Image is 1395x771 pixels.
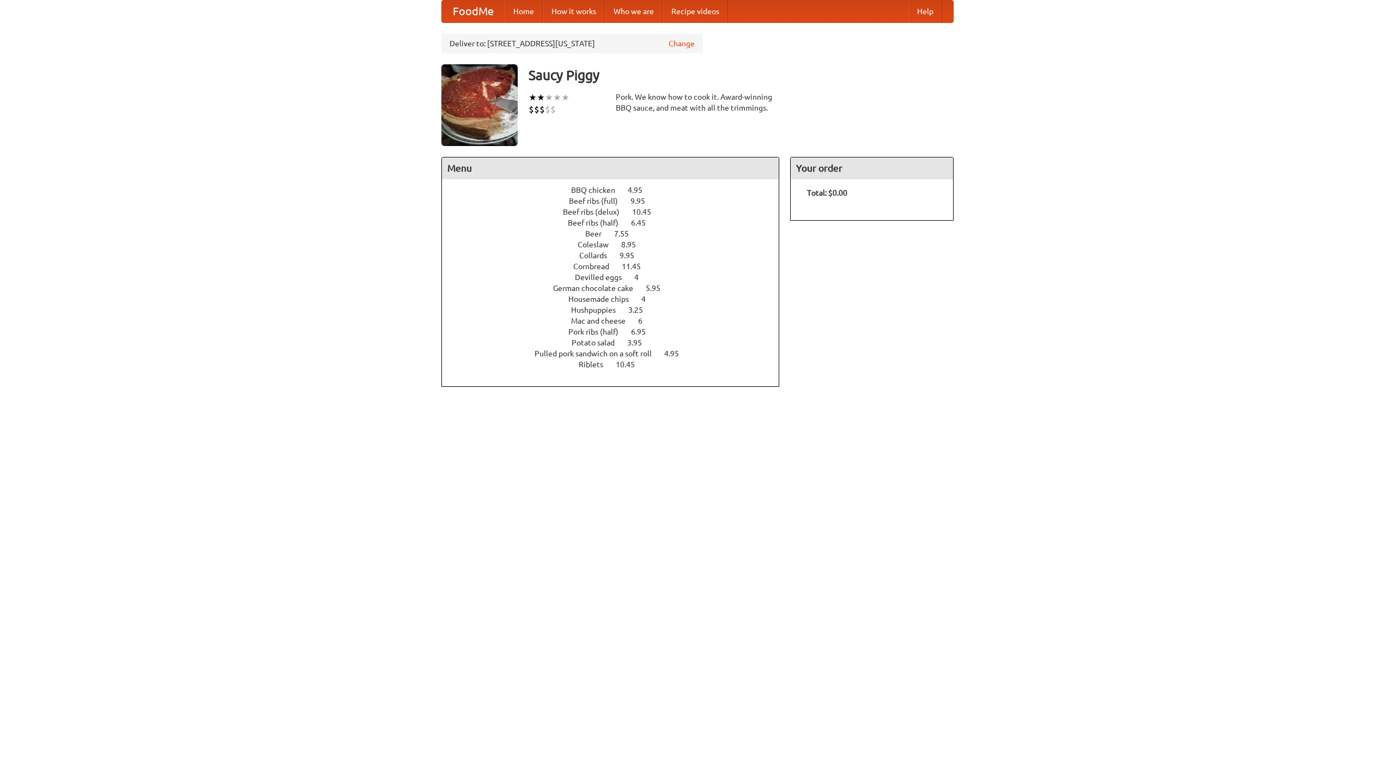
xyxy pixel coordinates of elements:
li: ★ [537,92,545,104]
a: Home [505,1,543,22]
span: 4 [641,295,657,303]
a: Potato salad 3.95 [572,338,662,347]
a: Who we are [605,1,663,22]
span: 6 [638,317,653,325]
a: Riblets 10.45 [579,360,655,369]
span: 3.95 [627,338,653,347]
span: Housemade chips [568,295,640,303]
span: 4.95 [628,186,653,195]
a: Coleslaw 8.95 [578,240,656,249]
span: 9.95 [620,251,645,260]
a: Collards 9.95 [579,251,654,260]
a: Mac and cheese 6 [571,317,663,325]
span: Beer [585,229,612,238]
span: Riblets [579,360,614,369]
span: 8.95 [621,240,647,249]
a: How it works [543,1,605,22]
a: Hushpuppies 3.25 [571,306,663,314]
div: Deliver to: [STREET_ADDRESS][US_STATE] [441,34,703,53]
span: Coleslaw [578,240,620,249]
a: Beer 7.55 [585,229,649,238]
span: Devilled eggs [575,273,633,282]
span: 10.45 [632,208,662,216]
span: Pork ribs (half) [568,327,629,336]
span: Mac and cheese [571,317,636,325]
a: Housemade chips 4 [568,295,666,303]
img: angular.jpg [441,64,518,146]
span: BBQ chicken [571,186,626,195]
h4: Menu [442,157,779,179]
div: Pork. We know how to cook it. Award-winning BBQ sauce, and meat with all the trimmings. [616,92,779,113]
span: Beef ribs (delux) [563,208,630,216]
span: 4 [634,273,650,282]
span: 10.45 [616,360,646,369]
li: $ [534,104,539,116]
span: Beef ribs (half) [568,218,629,227]
a: Cornbread 11.45 [573,262,661,271]
span: 3.25 [628,306,654,314]
li: $ [529,104,534,116]
a: German chocolate cake 5.95 [553,284,681,293]
li: ★ [545,92,553,104]
a: BBQ chicken 4.95 [571,186,663,195]
a: Change [669,38,695,49]
span: 9.95 [630,197,656,205]
li: $ [550,104,556,116]
a: FoodMe [442,1,505,22]
a: Pulled pork sandwich on a soft roll 4.95 [535,349,699,358]
span: 6.45 [631,218,657,227]
span: 7.55 [614,229,640,238]
a: Pork ribs (half) 6.95 [568,327,666,336]
span: Pulled pork sandwich on a soft roll [535,349,663,358]
li: ★ [553,92,561,104]
h3: Saucy Piggy [529,64,954,86]
span: Collards [579,251,618,260]
span: 11.45 [622,262,652,271]
li: ★ [561,92,569,104]
a: Beef ribs (full) 9.95 [569,197,665,205]
li: ★ [529,92,537,104]
span: Potato salad [572,338,626,347]
a: Beef ribs (delux) 10.45 [563,208,671,216]
span: German chocolate cake [553,284,644,293]
a: Devilled eggs 4 [575,273,659,282]
span: 5.95 [646,284,671,293]
span: 4.95 [664,349,690,358]
span: Hushpuppies [571,306,627,314]
a: Beef ribs (half) 6.45 [568,218,666,227]
li: $ [539,104,545,116]
h4: Your order [791,157,953,179]
span: Beef ribs (full) [569,197,629,205]
li: $ [545,104,550,116]
a: Help [908,1,942,22]
b: Total: $0.00 [807,189,847,197]
a: Recipe videos [663,1,728,22]
span: 6.95 [631,327,657,336]
span: Cornbread [573,262,620,271]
